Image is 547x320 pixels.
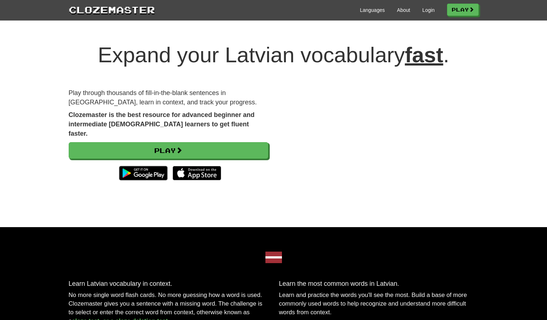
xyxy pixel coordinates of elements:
[397,6,410,14] a: About
[173,166,221,180] img: Download_on_the_App_Store_Badge_US-UK_135x40-25178aeef6eb6b83b96f5f2d004eda3bffbb37122de64afbaef7...
[279,280,479,288] h3: Learn the most common words in Latvian.
[360,6,385,14] a: Languages
[69,280,268,288] h3: Learn Latvian vocabulary in context.
[69,43,479,67] h1: Expand your Latvian vocabulary .
[447,4,479,16] a: Play
[69,3,155,16] a: Clozemaster
[405,43,443,67] u: fast
[69,111,255,137] strong: Clozemaster is the best resource for advanced beginner and intermediate [DEMOGRAPHIC_DATA] learne...
[422,6,434,14] a: Login
[279,291,479,317] p: Learn and practice the words you'll see the most. Build a base of more commonly used words to hel...
[69,142,268,159] a: Play
[69,89,268,107] p: Play through thousands of fill-in-the-blank sentences in [GEOGRAPHIC_DATA], learn in context, and...
[115,162,171,184] img: Get it on Google Play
